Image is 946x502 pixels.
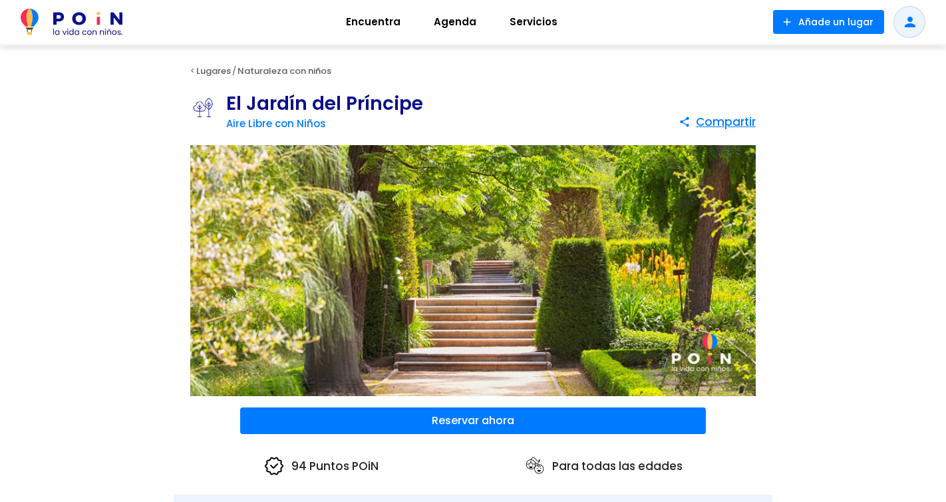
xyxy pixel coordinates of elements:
[190,145,756,397] img: El Jardín del Príncipe
[329,6,417,38] a: Encuentra
[237,65,331,77] a: Naturaleza con niños
[428,11,482,33] span: Agenda
[190,95,226,121] img: Aire Libre con Niños
[263,455,285,477] img: verified icon
[504,11,563,33] span: Servicios
[240,407,706,434] button: Reservar ahora
[340,11,406,33] span: Encuentra
[226,95,423,113] h1: El Jardín del Príncipe
[263,455,379,477] p: 94 Puntos POiN
[174,61,772,81] div: < /
[196,65,231,77] a: Lugares
[417,6,493,38] a: Agenda
[493,6,574,38] a: Servicios
[21,9,122,35] img: POiN
[226,117,326,130] a: Aire Libre con Niños
[679,110,756,134] button: Compartir
[524,455,683,477] p: Para todas las edades
[773,10,884,34] button: Añade un lugar
[524,455,546,477] img: ages icon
